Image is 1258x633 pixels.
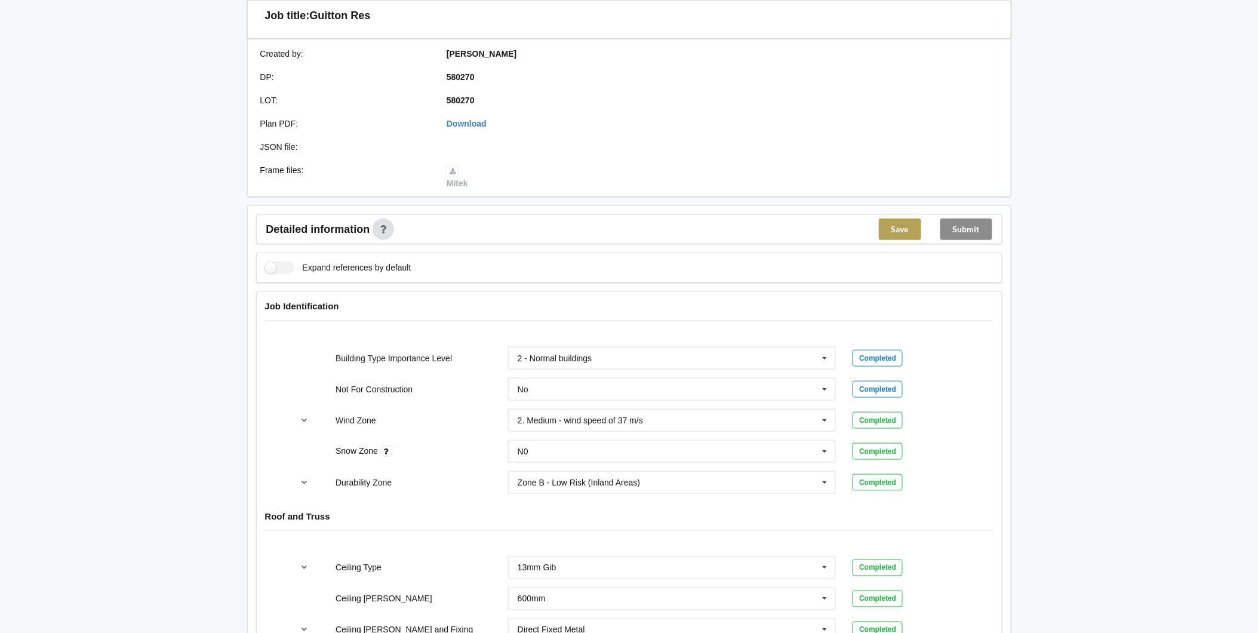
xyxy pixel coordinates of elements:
button: reference-toggle [293,410,316,431]
span: Detailed information [266,224,370,235]
h3: Guitton Res [310,9,371,23]
h4: Roof and Truss [265,511,994,522]
div: DP : [252,71,439,83]
div: Completed [853,560,903,576]
button: Save [879,219,921,240]
div: Completed [853,381,903,398]
label: Ceiling [PERSON_NAME] [336,594,432,604]
div: 600mm [518,595,546,603]
b: [PERSON_NAME] [447,49,516,59]
div: Completed [853,443,903,460]
div: 13mm Gib [518,564,556,572]
a: Download [447,119,487,128]
div: 2 - Normal buildings [518,354,592,362]
label: Snow Zone [336,446,380,456]
label: Durability Zone [336,478,392,487]
div: N0 [518,447,528,456]
div: Completed [853,350,903,367]
b: 580270 [447,96,475,105]
button: reference-toggle [293,557,316,579]
label: Not For Construction [336,385,413,394]
div: JSON file : [252,141,439,153]
h4: Job Identification [265,300,994,312]
div: Created by : [252,48,439,60]
div: No [518,385,528,394]
h3: Job title: [265,9,310,23]
label: Building Type Importance Level [336,354,452,363]
div: Frame files : [252,164,439,189]
div: Completed [853,412,903,429]
div: Completed [853,591,903,607]
b: 580270 [447,72,475,82]
div: LOT : [252,94,439,106]
div: 2. Medium - wind speed of 37 m/s [518,416,643,425]
div: Completed [853,474,903,491]
div: Zone B - Low Risk (Inland Areas) [518,478,640,487]
div: Plan PDF : [252,118,439,130]
a: Mitek [447,165,468,188]
button: reference-toggle [293,472,316,493]
label: Wind Zone [336,416,376,425]
label: Expand references by default [265,262,411,274]
label: Ceiling Type [336,563,382,573]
